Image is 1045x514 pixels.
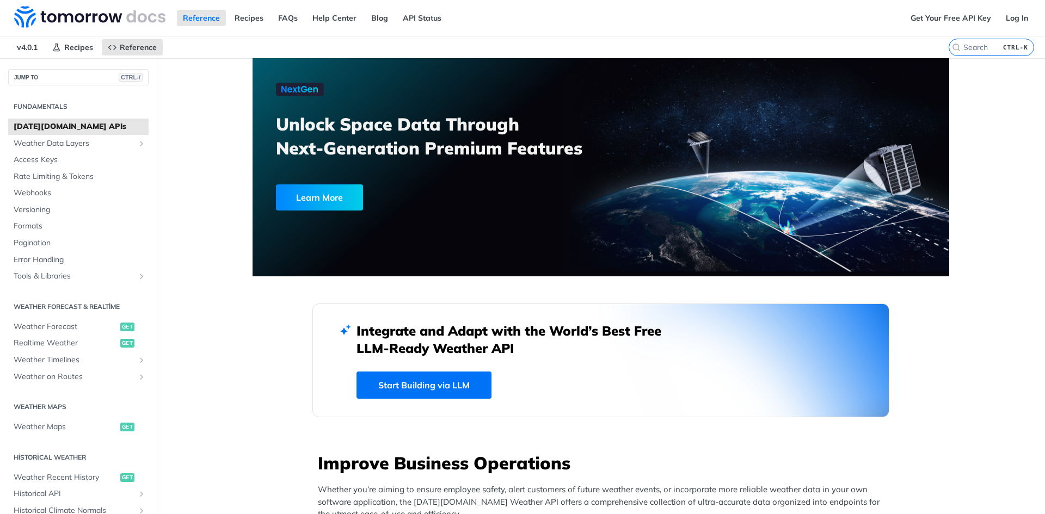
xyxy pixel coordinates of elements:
span: Tools & Libraries [14,271,134,282]
a: Blog [365,10,394,26]
a: Start Building via LLM [356,371,491,399]
a: Weather Mapsget [8,419,149,435]
button: Show subpages for Weather on Routes [137,373,146,381]
a: Recipes [229,10,269,26]
span: Weather Recent History [14,472,118,483]
h3: Improve Business Operations [318,451,889,475]
a: Tools & LibrariesShow subpages for Tools & Libraries [8,268,149,284]
span: Error Handling [14,255,146,265]
span: get [120,473,134,482]
span: CTRL-/ [119,73,143,82]
a: FAQs [272,10,304,26]
span: get [120,423,134,431]
a: Webhooks [8,185,149,201]
a: API Status [397,10,447,26]
span: Weather Data Layers [14,138,134,149]
a: Weather Data LayersShow subpages for Weather Data Layers [8,135,149,152]
a: Weather TimelinesShow subpages for Weather Timelines [8,352,149,368]
button: Show subpages for Weather Timelines [137,356,146,364]
span: [DATE][DOMAIN_NAME] APIs [14,121,146,132]
a: Weather on RoutesShow subpages for Weather on Routes [8,369,149,385]
span: Access Keys [14,154,146,165]
a: Access Keys [8,152,149,168]
button: Show subpages for Tools & Libraries [137,272,146,281]
a: Recipes [46,39,99,55]
a: Learn More [276,184,545,210]
a: Historical APIShow subpages for Historical API [8,486,149,502]
span: get [120,323,134,331]
span: Weather on Routes [14,371,134,382]
a: Formats [8,218,149,234]
a: Get Your Free API Key [905,10,997,26]
span: Weather Timelines [14,355,134,366]
a: Help Center [306,10,362,26]
a: Reference [177,10,226,26]
h2: Integrate and Adapt with the World’s Best Free LLM-Ready Weather API [356,322,678,357]
span: Rate Limiting & Tokens [14,171,146,182]
span: Webhooks [14,188,146,199]
button: Show subpages for Historical API [137,490,146,498]
a: Weather Recent Historyget [8,469,149,486]
a: [DATE][DOMAIN_NAME] APIs [8,119,149,135]
a: Versioning [8,202,149,218]
img: Tomorrow.io Weather API Docs [14,6,165,28]
svg: Search [952,43,961,52]
h2: Weather Maps [8,402,149,412]
a: Reference [102,39,163,55]
h2: Historical Weather [8,453,149,462]
span: Weather Forecast [14,321,118,332]
kbd: CTRL-K [1000,42,1031,53]
a: Error Handling [8,252,149,268]
span: Reference [120,42,157,52]
h2: Fundamentals [8,102,149,112]
span: Historical API [14,488,134,499]
span: Pagination [14,238,146,249]
span: Formats [14,221,146,232]
a: Rate Limiting & Tokens [8,169,149,185]
span: Realtime Weather [14,338,118,349]
img: NextGen [276,83,324,96]
h2: Weather Forecast & realtime [8,302,149,312]
a: Log In [1000,10,1034,26]
div: Learn More [276,184,363,210]
span: Recipes [64,42,93,52]
button: Show subpages for Weather Data Layers [137,139,146,148]
span: get [120,339,134,348]
a: Realtime Weatherget [8,335,149,351]
a: Weather Forecastget [8,319,149,335]
span: Weather Maps [14,422,118,432]
a: Pagination [8,235,149,251]
span: v4.0.1 [11,39,44,55]
span: Versioning [14,205,146,215]
button: JUMP TOCTRL-/ [8,69,149,85]
h3: Unlock Space Data Through Next-Generation Premium Features [276,112,613,160]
